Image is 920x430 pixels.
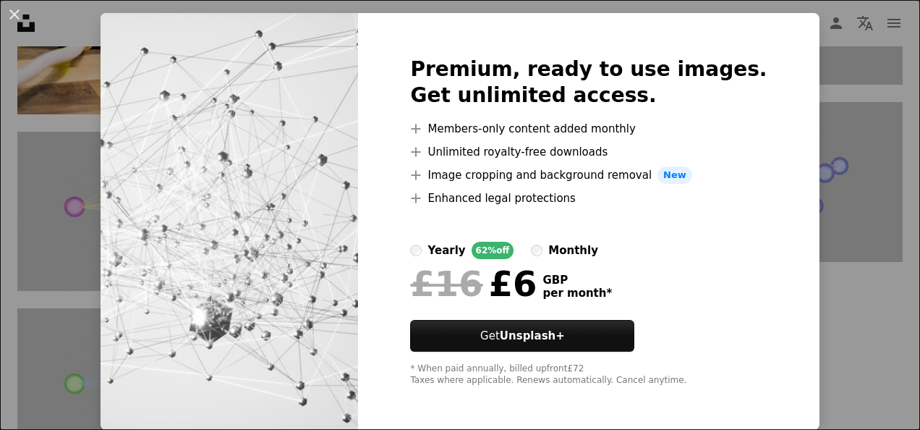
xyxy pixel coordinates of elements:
[542,274,612,287] span: GBP
[542,287,612,300] span: per month *
[410,265,537,303] div: £6
[410,245,422,256] input: yearly62%off
[410,320,634,352] button: GetUnsplash+
[472,242,514,259] div: 62% off
[427,242,465,259] div: yearly
[500,329,565,342] strong: Unsplash+
[657,166,692,184] span: New
[101,13,358,430] img: premium_photo-1680404114169-e254afa55a16
[410,190,767,207] li: Enhanced legal protections
[410,166,767,184] li: Image cropping and background removal
[410,363,767,387] div: * When paid annually, billed upfront £72 Taxes where applicable. Renews automatically. Cancel any...
[531,245,542,256] input: monthly
[410,120,767,138] li: Members-only content added monthly
[410,143,767,161] li: Unlimited royalty-free downloads
[410,56,767,109] h2: Premium, ready to use images. Get unlimited access.
[410,265,482,303] span: £16
[548,242,598,259] div: monthly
